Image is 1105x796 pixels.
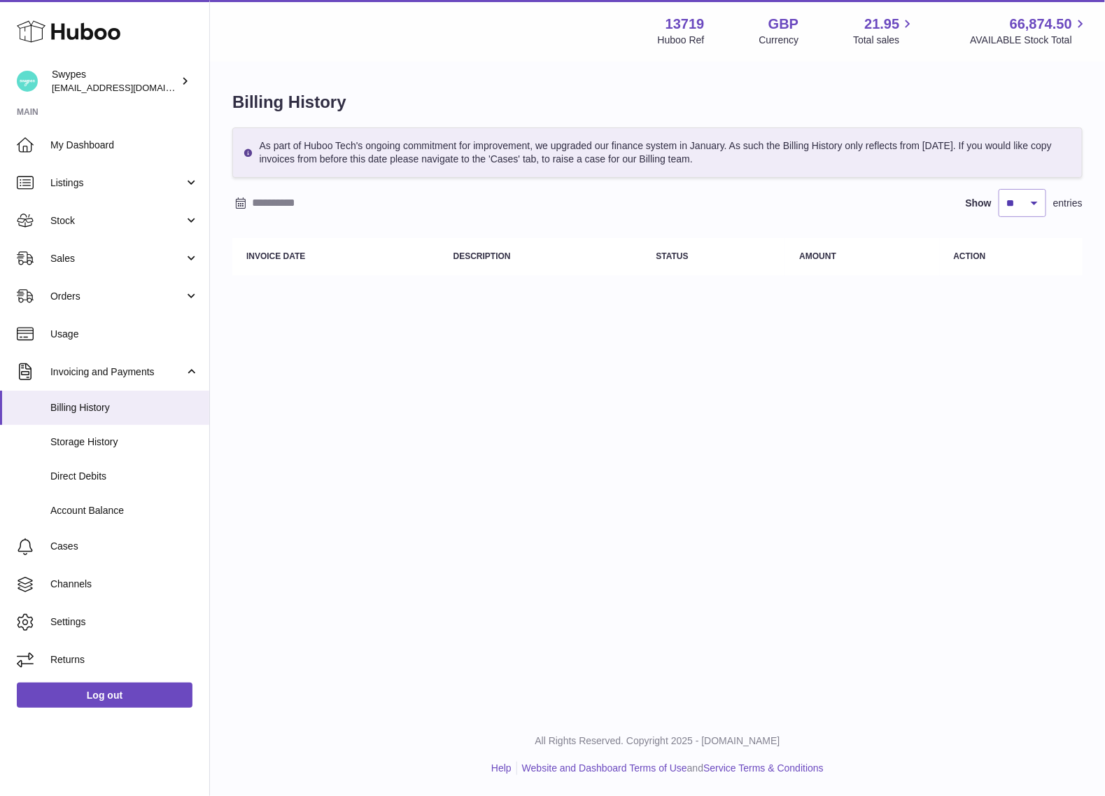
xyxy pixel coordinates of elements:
[954,251,986,261] strong: Action
[50,470,199,483] span: Direct Debits
[970,15,1088,47] a: 66,874.50 AVAILABLE Stock Total
[453,251,511,261] strong: Description
[517,762,824,775] li: and
[50,139,199,152] span: My Dashboard
[970,34,1088,47] span: AVAILABLE Stock Total
[703,762,824,774] a: Service Terms & Conditions
[853,34,915,47] span: Total sales
[759,34,799,47] div: Currency
[50,504,199,517] span: Account Balance
[50,615,199,629] span: Settings
[50,176,184,190] span: Listings
[221,734,1094,748] p: All Rights Reserved. Copyright 2025 - [DOMAIN_NAME]
[50,578,199,591] span: Channels
[799,251,836,261] strong: Amount
[50,214,184,228] span: Stock
[50,290,184,303] span: Orders
[491,762,512,774] a: Help
[50,252,184,265] span: Sales
[232,127,1083,178] div: As part of Huboo Tech's ongoing commitment for improvement, we upgraded our finance system in Jan...
[768,15,798,34] strong: GBP
[246,251,305,261] strong: Invoice Date
[966,197,992,210] label: Show
[658,34,705,47] div: Huboo Ref
[50,328,199,341] span: Usage
[1053,197,1083,210] span: entries
[17,683,192,708] a: Log out
[52,68,178,95] div: Swypes
[864,15,899,34] span: 21.95
[52,82,206,93] span: [EMAIL_ADDRESS][DOMAIN_NAME]
[17,71,38,92] img: hello@swypes.co.uk
[50,401,199,414] span: Billing History
[1010,15,1072,34] span: 66,874.50
[50,435,199,449] span: Storage History
[656,251,689,261] strong: Status
[666,15,705,34] strong: 13719
[522,762,687,774] a: Website and Dashboard Terms of Use
[50,365,184,379] span: Invoicing and Payments
[50,540,199,553] span: Cases
[232,91,1083,113] h1: Billing History
[853,15,915,47] a: 21.95 Total sales
[50,653,199,666] span: Returns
